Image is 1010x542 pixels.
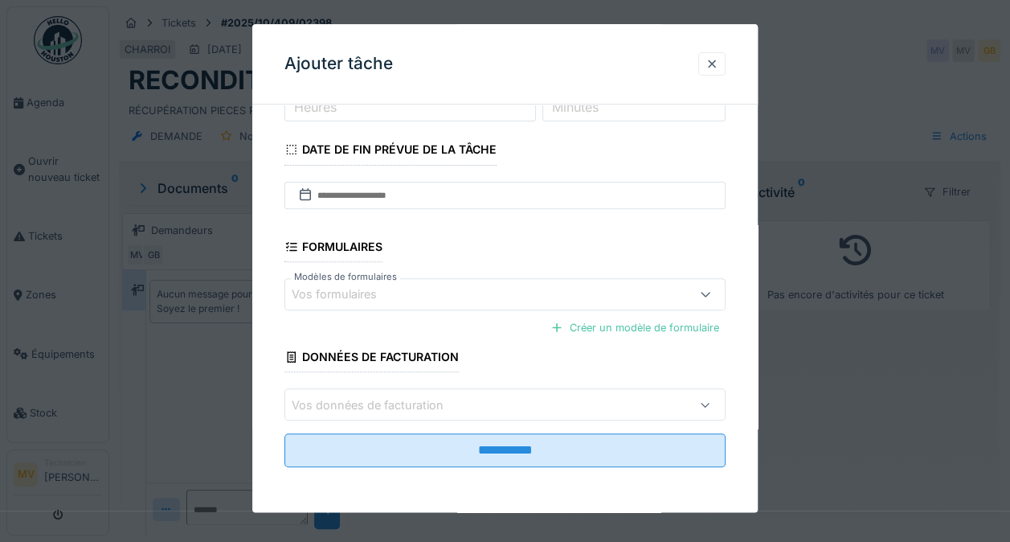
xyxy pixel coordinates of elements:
label: Modèles de formulaires [291,270,400,284]
label: Minutes [549,98,602,117]
div: Vos données de facturation [292,396,466,414]
label: Heures [291,98,340,117]
div: Date de fin prévue de la tâche [284,138,497,166]
div: Vos formulaires [292,286,399,304]
div: Formulaires [284,235,382,262]
div: Données de facturation [284,346,459,373]
div: Créer un modèle de formulaire [544,317,726,339]
h3: Ajouter tâche [284,54,393,74]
